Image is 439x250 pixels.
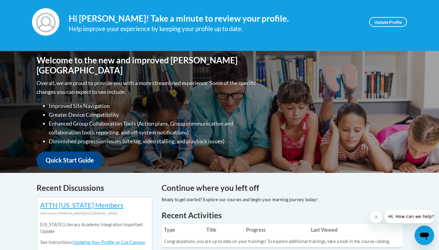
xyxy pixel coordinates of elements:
a: Updating Your Profile on Cox Campus [73,240,145,245]
div: Help improve your experience by keeping your profile up to date. [69,24,360,34]
img: Profile Image [32,8,59,36]
th: Progress [244,224,309,236]
iframe: Button to launch messaging window [415,226,434,245]
li: Improved Site Navigation [49,102,258,110]
a: Update Profile [369,17,407,27]
a: ATTN [US_STATE] Members [40,201,123,209]
iframe: Close message [370,211,382,223]
p: [US_STATE] Literacy Academy Integration Important Update [40,221,149,235]
h4: Continue where you left off [162,182,402,194]
h4: Hi [PERSON_NAME]! Take a minute to review your profile. [69,13,360,24]
div: Welcome to [PERSON_NAME][GEOGRAPHIC_DATA]! [40,210,149,217]
td: Congratulations, you are up to date on your trainings! To explore additional trainings, take a lo... [162,236,392,247]
iframe: Message from company [385,210,434,223]
h1: Recent Activities [162,210,402,221]
th: Last Viewed [309,224,392,236]
th: Type [162,224,204,236]
h1: Welcome to the new and improved [PERSON_NAME][GEOGRAPHIC_DATA] [37,55,258,76]
li: Greater Device Compatibility [49,110,258,119]
th: Title [204,224,244,236]
p: Overall, we are proud to provide you with a more streamlined experience. Some of the specific cha... [37,79,258,96]
p: See instructions: [40,239,149,246]
li: Diminished progression issues (site lag, video stalling, and playback issues) [49,137,258,146]
li: Enhanced Group Collaboration Tools (Action plans, Group communication and collaboration tools, re... [49,119,258,137]
h4: Recent Discussions [37,182,152,194]
a: Quick Start Guide [37,152,103,169]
